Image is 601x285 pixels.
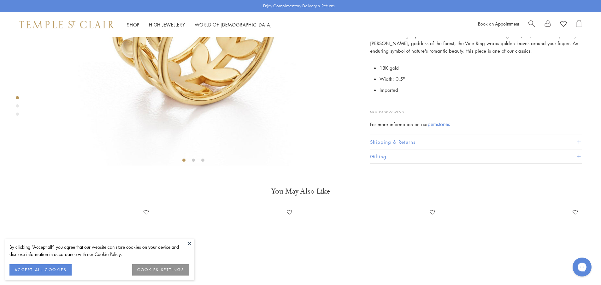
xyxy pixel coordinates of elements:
[16,95,19,121] div: Product gallery navigation
[9,243,189,258] div: By clicking “Accept all”, you agree that our website can store cookies on your device and disclos...
[263,3,335,9] p: Enjoy Complimentary Delivery & Returns
[370,103,582,115] p: SKU:
[195,21,272,28] a: World of [DEMOGRAPHIC_DATA]World of [DEMOGRAPHIC_DATA]
[127,21,272,29] nav: Main navigation
[127,21,139,28] a: ShopShop
[370,135,582,149] button: Shipping & Returns
[379,110,404,114] span: R38826-VIN8
[528,20,535,29] a: Search
[149,21,185,28] a: High JewelleryHigh Jewellery
[9,264,72,276] button: ACCEPT ALL COOKIES
[370,32,582,55] p: The 18K Vine Ring is part of the Tree of Life Collection, celebrating earth, air, and sea. Inspir...
[576,20,582,29] a: Open Shopping Bag
[380,87,398,93] span: Imported
[380,76,405,82] span: Width: 0.5"
[380,65,399,71] span: 18K gold
[132,264,189,276] button: COOKIES SETTINGS
[478,20,519,27] a: Book an Appointment
[19,21,114,28] img: Temple St. Clair
[25,186,576,196] h3: You May Also Like
[370,121,582,129] div: For more information on our
[569,255,595,279] iframe: Gorgias live chat messenger
[428,121,450,128] a: gemstones
[560,20,567,29] a: View Wishlist
[370,149,582,164] button: Gifting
